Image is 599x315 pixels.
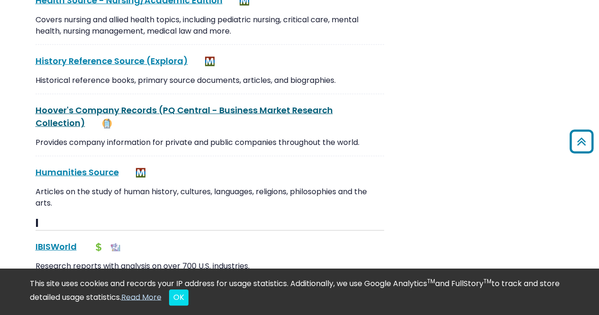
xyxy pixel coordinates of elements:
p: Research reports with analysis on over 700 U.S. industries. [36,261,384,272]
a: History Reference Source (Explora) [36,55,188,67]
img: Financial Report [94,243,103,252]
a: IBISWorld [36,241,77,252]
a: Humanities Source [36,166,119,178]
p: Covers nursing and allied health topics, including pediatric nursing, critical care, mental healt... [36,14,384,37]
div: This site uses cookies and records your IP address for usage statistics. Additionally, we use Goo... [30,278,570,306]
p: Historical reference books, primary source documents, articles, and biographies. [36,75,384,86]
p: Articles on the study of human history, cultures, languages, religions, philosophies and the arts. [36,186,384,209]
sup: TM [483,277,492,285]
button: Close [169,289,188,306]
img: Company Information [102,119,112,128]
a: Read More [121,291,161,302]
img: Industry Report [111,243,120,252]
a: Hoover's Company Records (PQ Central - Business Market Research Collection) [36,104,333,129]
img: MeL (Michigan electronic Library) [205,57,215,66]
sup: TM [427,277,435,285]
p: Provides company information for private and public companies throughout the world. [36,137,384,148]
img: MeL (Michigan electronic Library) [136,168,145,178]
h3: I [36,216,384,231]
a: Back to Top [566,134,597,149]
